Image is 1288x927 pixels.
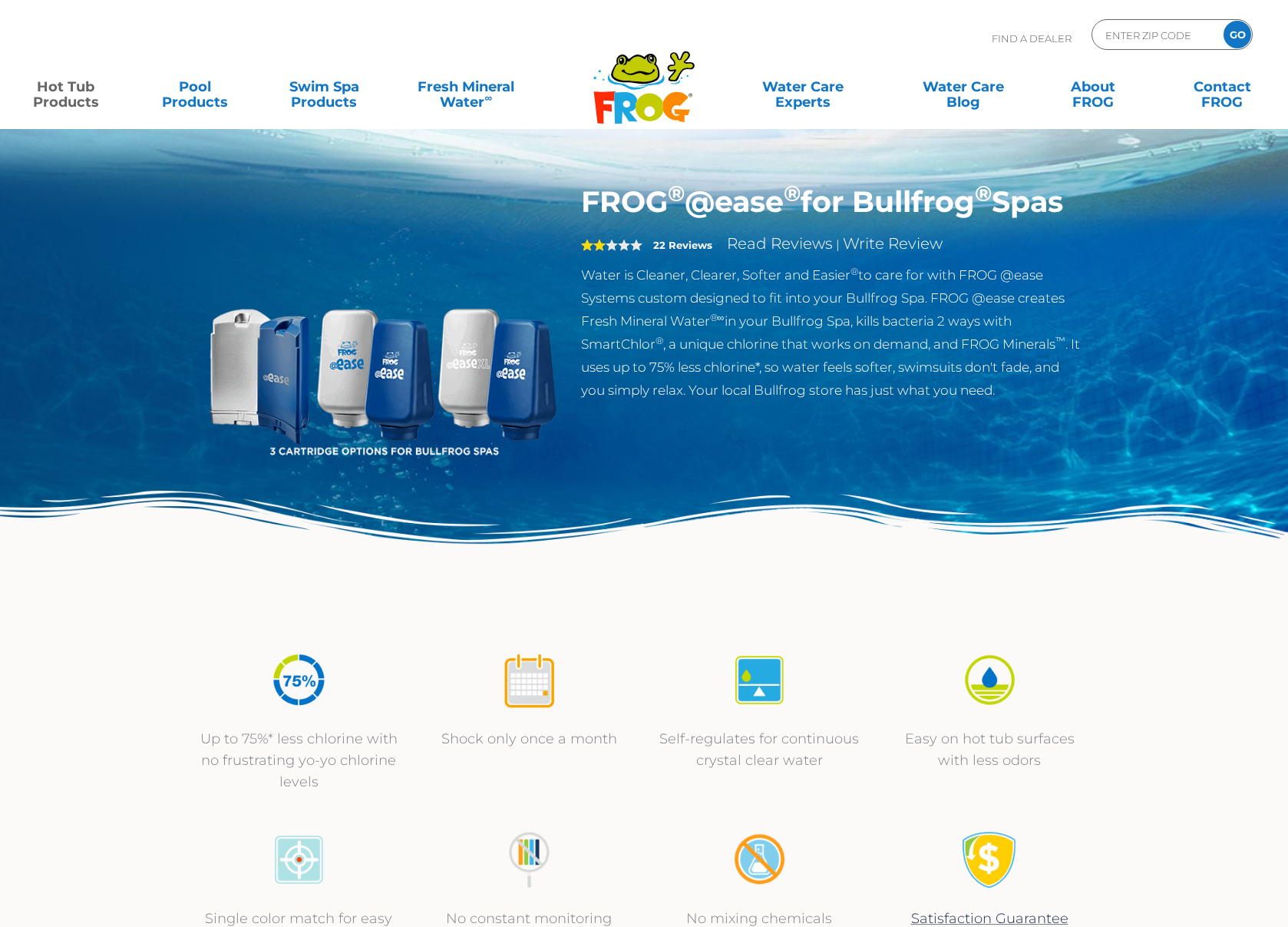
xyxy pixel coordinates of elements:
[144,71,245,102] a: PoolProducts
[270,831,328,889] img: icon-atease-color-match
[270,651,328,709] img: icon-atease-75percent-less
[1224,21,1251,48] input: GO
[890,728,1089,771] p: Easy on hot tub surfaces with less odors
[668,180,685,207] sup: ®
[581,184,1082,220] h1: FROG @ease for Bullfrog Spas
[727,234,833,253] a: Read Reviews
[784,180,801,207] sup: ®
[722,71,885,102] a: Water CareExperts
[500,651,558,709] img: icon-atease-shock-once
[843,234,943,253] a: Write Review
[581,263,1082,402] p: Water is Cleaner, Clearer, Softer and Easier to care for with FROG @ease Systems custom designed ...
[911,910,1068,927] a: Satisfaction Guarantee
[403,71,529,102] a: Fresh MineralWater∞
[659,728,859,771] p: Self-regulates for continuous crystal clear water
[199,728,398,793] p: Up to 75%* less chlorine with no frustrating yo-yo chlorine levels
[992,19,1072,58] p: Find A Dealer
[274,71,375,102] a: Swim SpaProducts
[500,831,558,889] img: no-constant-monitoring1
[850,266,858,277] sup: ®
[961,651,1019,709] img: icon-atease-easy-on
[1042,71,1143,102] a: AboutFROG
[653,239,712,251] strong: 22 Reviews
[656,335,663,346] sup: ®
[961,831,1019,889] img: Satisfaction Guarantee Icon
[731,651,788,709] img: icon-atease-self-regulates
[1172,71,1273,102] a: ContactFROG
[15,71,116,102] a: Hot TubProducts
[484,91,492,104] sup: ∞
[429,728,629,750] p: Shock only once a month
[975,180,992,207] sup: ®
[731,831,788,889] img: no-mixing1
[710,312,725,323] sup: ®∞
[206,184,558,536] img: bullfrog-product-hero.png
[585,31,703,124] img: Frog Products Logo
[581,239,606,251] span: 2
[913,71,1014,102] a: Water CareBlog
[836,237,840,252] span: |
[1055,335,1065,346] sup: ™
